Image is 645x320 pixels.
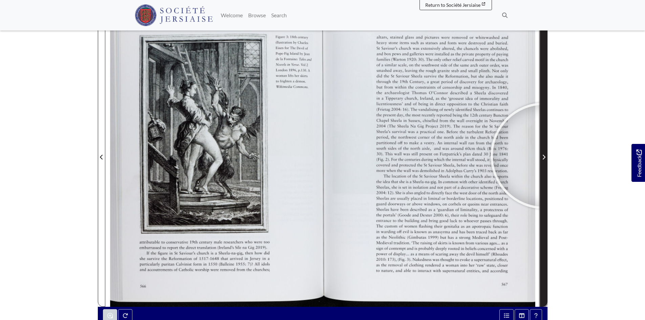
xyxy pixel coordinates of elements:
span: Return to Société Jersiaise [425,2,480,8]
a: Welcome [218,8,245,22]
span: Feedback [635,150,643,177]
img: Société Jersiaise [135,4,213,26]
a: Would you like to provide feedback? [631,144,645,182]
a: Browse [245,8,268,22]
a: Société Jersiaise logo [135,3,213,28]
a: Search [268,8,289,22]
